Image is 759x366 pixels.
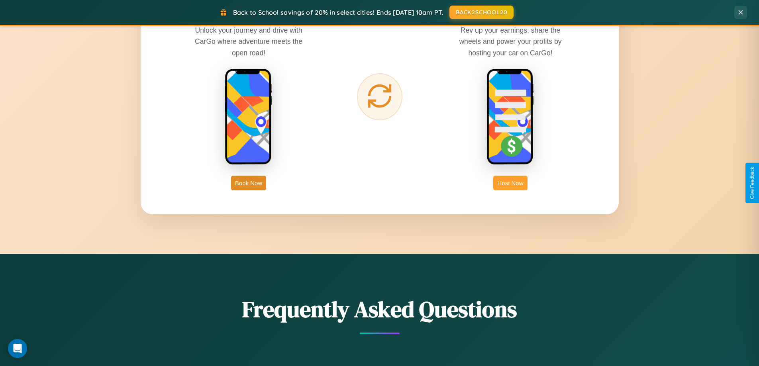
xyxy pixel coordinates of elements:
[189,25,308,58] p: Unlock your journey and drive with CarGo where adventure meets the open road!
[449,6,514,19] button: BACK2SCHOOL20
[233,8,443,16] span: Back to School savings of 20% in select cities! Ends [DATE] 10am PT.
[141,294,619,325] h2: Frequently Asked Questions
[486,69,534,166] img: host phone
[231,176,266,190] button: Book Now
[225,69,273,166] img: rent phone
[8,339,27,358] div: Open Intercom Messenger
[493,176,527,190] button: Host Now
[451,25,570,58] p: Rev up your earnings, share the wheels and power your profits by hosting your car on CarGo!
[749,167,755,199] div: Give Feedback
